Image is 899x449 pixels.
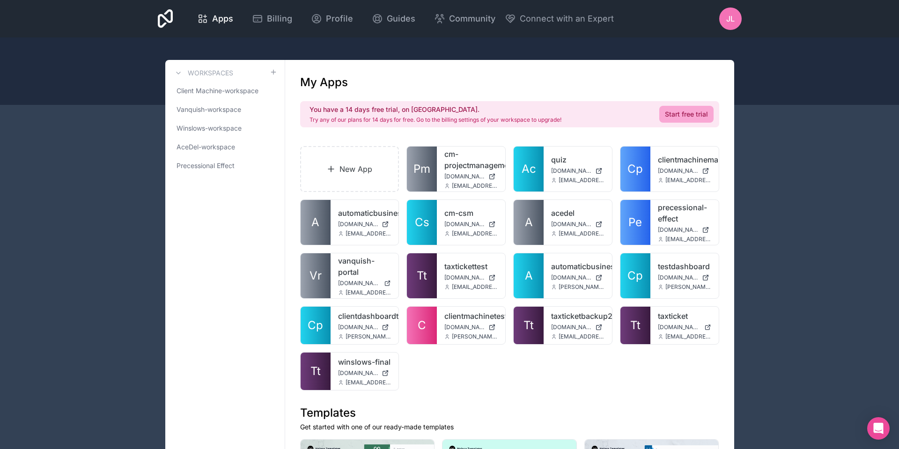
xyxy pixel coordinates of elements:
[346,289,391,296] span: [EMAIL_ADDRESS][DOMAIN_NAME]
[267,12,292,25] span: Billing
[444,324,485,331] span: [DOMAIN_NAME]
[338,369,378,377] span: [DOMAIN_NAME]
[659,106,714,123] a: Start free trial
[338,369,391,377] a: [DOMAIN_NAME]
[338,255,391,278] a: vanquish-portal
[407,147,437,191] a: Pm
[444,148,498,171] a: cm-projectmanagement
[630,318,641,333] span: Tt
[173,120,277,137] a: Winslows-workspace
[173,139,277,155] a: AceDel-workspace
[387,12,415,25] span: Guides
[444,173,485,180] span: [DOMAIN_NAME]
[338,324,378,331] span: [DOMAIN_NAME]
[309,116,561,124] p: Try any of our plans for 14 days for free. Go to the billing settings of your workspace to upgrade!
[311,215,319,230] span: A
[444,310,498,322] a: clientmachinetest2
[525,268,533,283] span: A
[427,8,503,29] a: Community
[559,283,604,291] span: [PERSON_NAME][EMAIL_ADDRESS][DOMAIN_NAME]
[444,261,498,272] a: taxtickettest
[300,405,719,420] h1: Templates
[452,283,498,291] span: [EMAIL_ADDRESS][DOMAIN_NAME]
[444,221,498,228] a: [DOMAIN_NAME]
[867,417,890,440] div: Open Intercom Messenger
[620,200,650,245] a: Pe
[417,268,427,283] span: Tt
[726,13,735,24] span: JL
[177,142,235,152] span: AceDel-workspace
[309,105,561,114] h2: You have a 14 days free trial, on [GEOGRAPHIC_DATA].
[551,221,604,228] a: [DOMAIN_NAME]
[413,162,430,177] span: Pm
[505,12,614,25] button: Connect with an Expert
[658,324,711,331] a: [DOMAIN_NAME]
[523,318,534,333] span: Tt
[301,307,331,344] a: Cp
[514,307,544,344] a: Tt
[627,162,643,177] span: Cp
[628,215,642,230] span: Pe
[452,230,498,237] span: [EMAIL_ADDRESS][DOMAIN_NAME]
[658,167,698,175] span: [DOMAIN_NAME]
[338,207,391,219] a: automaticbusiness
[658,310,711,322] a: taxticket
[559,177,604,184] span: [EMAIL_ADDRESS][DOMAIN_NAME]
[338,356,391,368] a: winslows-final
[407,253,437,298] a: Tt
[551,324,591,331] span: [DOMAIN_NAME]
[301,253,331,298] a: Vr
[551,207,604,219] a: acedel
[658,274,698,281] span: [DOMAIN_NAME]
[346,230,391,237] span: [EMAIL_ADDRESS][DOMAIN_NAME]
[173,82,277,99] a: Client Machine-workspace
[551,324,604,331] a: [DOMAIN_NAME]
[520,12,614,25] span: Connect with an Expert
[452,333,498,340] span: [PERSON_NAME][EMAIL_ADDRESS][DOMAIN_NAME]
[173,67,233,79] a: Workspaces
[301,353,331,390] a: Tt
[658,274,711,281] a: [DOMAIN_NAME]
[665,236,711,243] span: [EMAIL_ADDRESS][DOMAIN_NAME]
[177,161,235,170] span: Precessional Effect
[559,230,604,237] span: [EMAIL_ADDRESS][DOMAIN_NAME]
[665,333,711,340] span: [EMAIL_ADDRESS][DOMAIN_NAME]
[407,307,437,344] a: C
[188,68,233,78] h3: Workspaces
[514,253,544,298] a: A
[658,226,698,234] span: [DOMAIN_NAME]
[303,8,361,29] a: Profile
[338,310,391,322] a: clientdashboardtest
[620,147,650,191] a: Cp
[300,146,399,192] a: New App
[338,280,391,287] a: [DOMAIN_NAME]
[551,274,591,281] span: [DOMAIN_NAME]
[407,200,437,245] a: Cs
[177,124,242,133] span: Winslows-workspace
[301,200,331,245] a: A
[658,202,711,224] a: precessional-effect
[444,207,498,219] a: cm-csm
[658,167,711,175] a: [DOMAIN_NAME]
[338,221,391,228] a: [DOMAIN_NAME]
[665,283,711,291] span: [PERSON_NAME][EMAIL_ADDRESS][DOMAIN_NAME]
[551,154,604,165] a: quiz
[452,182,498,190] span: [EMAIL_ADDRESS][DOMAIN_NAME]
[449,12,495,25] span: Community
[627,268,643,283] span: Cp
[364,8,423,29] a: Guides
[551,167,604,175] a: [DOMAIN_NAME]
[190,8,241,29] a: Apps
[173,101,277,118] a: Vanquish-workspace
[308,318,323,333] span: Cp
[338,324,391,331] a: [DOMAIN_NAME]
[300,422,719,432] p: Get started with one of our ready-made templates
[300,75,348,90] h1: My Apps
[658,226,711,234] a: [DOMAIN_NAME]
[514,147,544,191] a: Ac
[559,333,604,340] span: [EMAIL_ADDRESS][DOMAIN_NAME]
[444,221,485,228] span: [DOMAIN_NAME]
[620,307,650,344] a: Tt
[444,274,485,281] span: [DOMAIN_NAME]
[525,215,533,230] span: A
